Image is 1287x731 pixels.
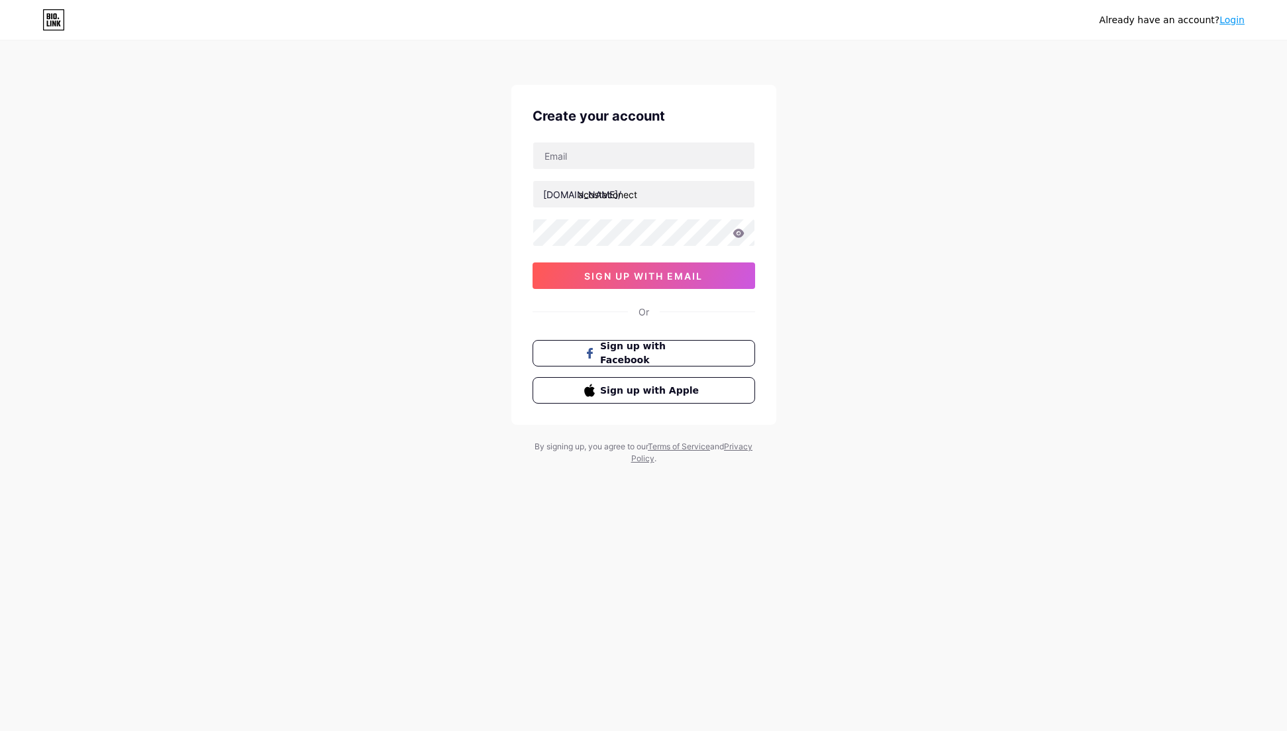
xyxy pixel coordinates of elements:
[531,441,756,465] div: By signing up, you agree to our and .
[648,441,710,451] a: Terms of Service
[533,106,755,126] div: Create your account
[600,339,703,367] span: Sign up with Facebook
[533,377,755,404] button: Sign up with Apple
[584,270,703,282] span: sign up with email
[639,305,649,319] div: Or
[1100,13,1245,27] div: Already have an account?
[600,384,703,398] span: Sign up with Apple
[543,188,621,201] div: [DOMAIN_NAME]/
[533,262,755,289] button: sign up with email
[1219,15,1245,25] a: Login
[533,142,754,169] input: Email
[533,181,754,207] input: username
[533,340,755,366] button: Sign up with Facebook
